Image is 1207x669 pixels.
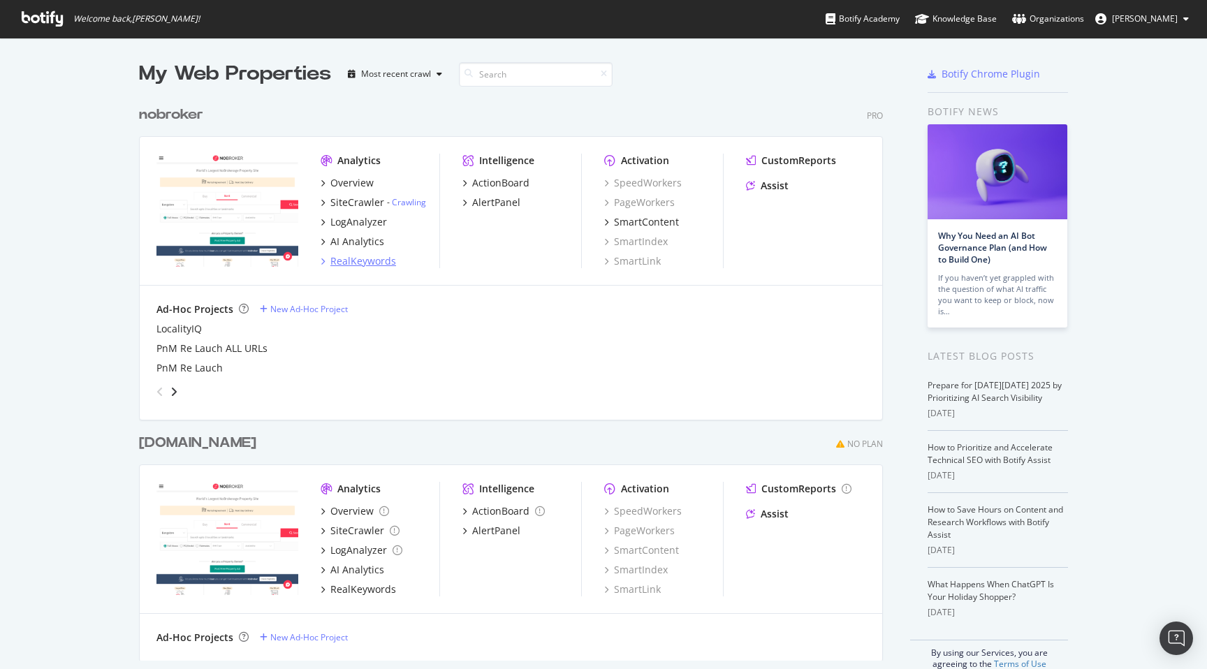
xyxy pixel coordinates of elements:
div: Assist [761,507,789,521]
div: No Plan [847,438,883,450]
a: SpeedWorkers [604,176,682,190]
a: New Ad-Hoc Project [260,631,348,643]
a: SmartContent [604,215,679,229]
a: RealKeywords [321,582,396,596]
div: Analytics [337,154,381,168]
a: SmartLink [604,582,661,596]
div: SiteCrawler [330,524,384,538]
div: AlertPanel [472,196,520,209]
a: PageWorkers [604,196,675,209]
div: Open Intercom Messenger [1160,622,1193,655]
input: Search [459,62,613,87]
a: AlertPanel [462,524,520,538]
a: AI Analytics [321,563,384,577]
div: RealKeywords [330,582,396,596]
div: Intelligence [479,482,534,496]
span: Bharat Lohakare [1112,13,1178,24]
a: SiteCrawler [321,524,400,538]
a: SmartContent [604,543,679,557]
div: Botify Chrome Plugin [942,67,1040,81]
a: How to Prioritize and Accelerate Technical SEO with Botify Assist [928,441,1053,466]
div: Latest Blog Posts [928,348,1068,364]
div: AI Analytics [330,235,384,249]
a: LogAnalyzer [321,543,402,557]
div: Most recent crawl [361,70,431,78]
div: New Ad-Hoc Project [270,631,348,643]
a: LocalityIQ [156,322,202,336]
div: LogAnalyzer [330,543,387,557]
a: ActionBoard [462,176,529,190]
div: [DATE] [928,606,1068,619]
a: CustomReports [746,482,851,496]
div: RealKeywords [330,254,396,268]
div: grid [139,88,894,661]
div: [DATE] [928,407,1068,420]
a: Crawling [392,196,426,208]
div: SmartContent [614,215,679,229]
a: What Happens When ChatGPT Is Your Holiday Shopper? [928,578,1054,603]
div: [DOMAIN_NAME] [139,433,256,453]
a: AlertPanel [462,196,520,209]
div: Ad-Hoc Projects [156,302,233,316]
a: nobroker [139,105,209,125]
div: Assist [761,179,789,193]
span: Welcome back, [PERSON_NAME] ! [73,13,200,24]
div: Botify news [928,104,1068,119]
a: Overview [321,504,389,518]
img: nobroker.com [156,154,298,267]
a: AI Analytics [321,235,384,249]
a: PageWorkers [604,524,675,538]
div: If you haven’t yet grappled with the question of what AI traffic you want to keep or block, now is… [938,272,1057,317]
a: PnM Re Lauch ALL URLs [156,341,268,355]
div: [DATE] [928,469,1068,482]
div: AI Analytics [330,563,384,577]
div: SiteCrawler [330,196,384,209]
a: SiteCrawler- Crawling [321,196,426,209]
div: CustomReports [761,154,836,168]
img: nobrokersecondary.com [156,482,298,595]
div: Intelligence [479,154,534,168]
a: SmartIndex [604,235,668,249]
div: Overview [330,504,374,518]
img: Why You Need an AI Bot Governance Plan (and How to Build One) [928,124,1067,219]
a: Prepare for [DATE][DATE] 2025 by Prioritizing AI Search Visibility [928,379,1062,404]
div: Activation [621,482,669,496]
div: - [387,196,426,208]
a: SpeedWorkers [604,504,682,518]
a: Botify Chrome Plugin [928,67,1040,81]
a: [DOMAIN_NAME] [139,433,262,453]
div: Overview [330,176,374,190]
div: CustomReports [761,482,836,496]
a: Assist [746,507,789,521]
div: [DATE] [928,544,1068,557]
div: ActionBoard [472,504,529,518]
div: AlertPanel [472,524,520,538]
button: [PERSON_NAME] [1084,8,1200,30]
a: SmartLink [604,254,661,268]
a: PnM Re Lauch [156,361,223,375]
a: Overview [321,176,374,190]
div: Pro [867,110,883,122]
div: LogAnalyzer [330,215,387,229]
div: Organizations [1012,12,1084,26]
div: ActionBoard [472,176,529,190]
div: Botify Academy [826,12,900,26]
a: How to Save Hours on Content and Research Workflows with Botify Assist [928,503,1063,541]
a: CustomReports [746,154,836,168]
div: Analytics [337,482,381,496]
a: New Ad-Hoc Project [260,303,348,315]
a: LogAnalyzer [321,215,387,229]
div: angle-left [151,381,169,403]
div: New Ad-Hoc Project [270,303,348,315]
div: Knowledge Base [915,12,997,26]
